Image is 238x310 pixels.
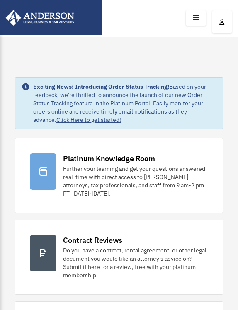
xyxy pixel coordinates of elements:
[56,116,121,124] a: Click Here to get started!
[63,165,208,198] div: Further your learning and get your questions answered real-time with direct access to [PERSON_NAM...
[33,82,216,124] div: Based on your feedback, we're thrilled to announce the launch of our new Order Status Tracking fe...
[63,153,155,164] div: Platinum Knowledge Room
[63,246,208,279] div: Do you have a contract, rental agreement, or other legal document you would like an attorney's ad...
[63,235,122,245] div: Contract Reviews
[15,220,223,295] a: Contract Reviews Do you have a contract, rental agreement, or other legal document you would like...
[33,83,169,90] strong: Exciting News: Introducing Order Status Tracking!
[15,138,223,213] a: Platinum Knowledge Room Further your learning and get your questions answered real-time with dire...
